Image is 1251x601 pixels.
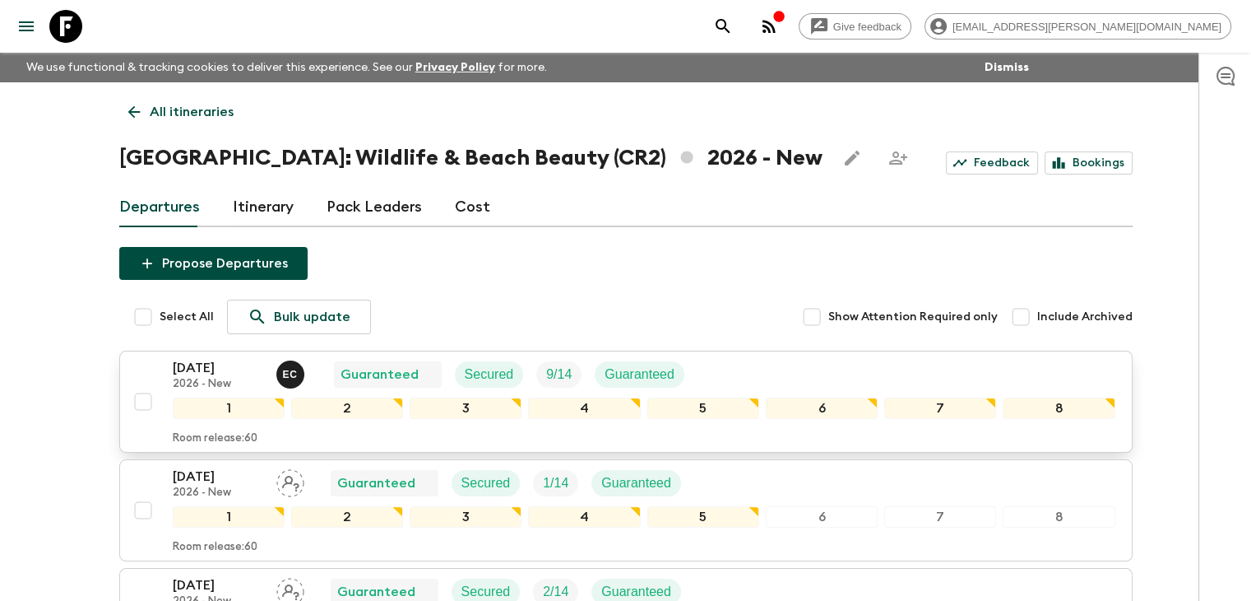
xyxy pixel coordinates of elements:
[173,467,263,487] p: [DATE]
[828,309,998,325] span: Show Attention Required only
[707,10,739,43] button: search adventures
[528,506,640,528] div: 4
[536,361,581,388] div: Trip Fill
[173,506,285,528] div: 1
[980,56,1033,79] button: Dismiss
[766,506,878,528] div: 6
[799,13,911,40] a: Give feedback
[276,583,304,596] span: Assign pack leader
[119,351,1133,453] button: [DATE]2026 - NewEduardo Caravaca GuaranteedSecuredTrip FillGuaranteed12345678Room release:60
[274,307,350,327] p: Bulk update
[283,368,298,381] p: E C
[119,188,200,227] a: Departures
[291,506,403,528] div: 2
[461,473,511,493] p: Secured
[455,188,490,227] a: Cost
[884,398,996,419] div: 7
[946,151,1038,175] a: Feedback
[1003,506,1114,528] div: 8
[533,470,578,496] div: Trip Fill
[410,506,521,528] div: 3
[415,62,495,73] a: Privacy Policy
[291,398,403,419] div: 2
[452,470,521,496] div: Secured
[601,473,671,493] p: Guaranteed
[173,398,285,419] div: 1
[1045,151,1133,175] a: Bookings
[227,300,371,334] a: Bulk update
[341,365,419,384] p: Guaranteed
[119,459,1133,561] button: [DATE]2026 - NewAssign pack leaderGuaranteedSecuredTrip FillGuaranteed12345678Room release:60
[276,366,308,379] span: Eduardo Caravaca
[173,432,257,445] p: Room release: 60
[1037,309,1133,325] span: Include Archived
[924,13,1231,40] div: [EMAIL_ADDRESS][PERSON_NAME][DOMAIN_NAME]
[119,142,822,175] h1: [GEOGRAPHIC_DATA]: Wildlife & Beach Beauty (CR2) 2026 - New
[766,398,878,419] div: 6
[882,142,915,175] span: Share this itinerary
[647,506,759,528] div: 5
[465,365,514,384] p: Secured
[173,541,257,554] p: Room release: 60
[173,487,263,500] p: 2026 - New
[543,473,568,493] p: 1 / 14
[836,142,869,175] button: Edit this itinerary
[276,361,308,389] button: EC
[337,473,415,493] p: Guaranteed
[410,398,521,419] div: 3
[327,188,422,227] a: Pack Leaders
[605,365,674,384] p: Guaranteed
[1003,398,1114,419] div: 8
[647,398,759,419] div: 5
[119,247,308,280] button: Propose Departures
[546,365,572,384] p: 9 / 14
[173,358,263,378] p: [DATE]
[528,398,640,419] div: 4
[119,96,243,128] a: All itineraries
[824,21,910,33] span: Give feedback
[173,575,263,595] p: [DATE]
[233,188,294,227] a: Itinerary
[173,378,263,391] p: 2026 - New
[150,102,234,122] p: All itineraries
[20,53,554,82] p: We use functional & tracking cookies to deliver this experience. See our for more.
[884,506,996,528] div: 7
[160,309,214,325] span: Select All
[943,21,1230,33] span: [EMAIL_ADDRESS][PERSON_NAME][DOMAIN_NAME]
[455,361,524,388] div: Secured
[10,10,43,43] button: menu
[276,474,304,487] span: Assign pack leader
